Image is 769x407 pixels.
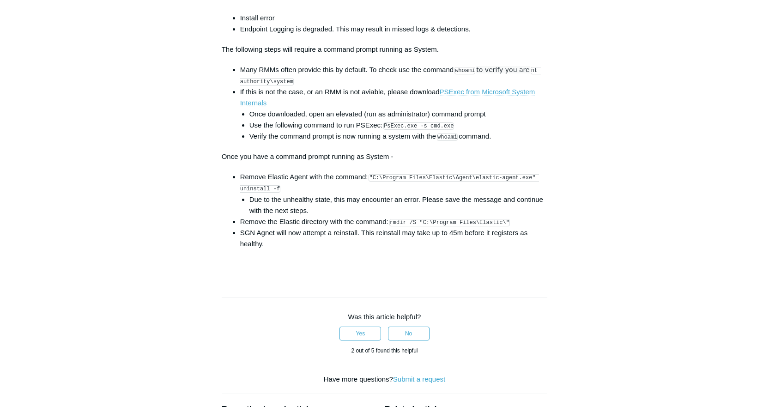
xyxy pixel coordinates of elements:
[389,219,510,226] code: rmdir /S "C:\Program Files\Elastic\"
[240,227,548,249] li: SGN Agnet will now attempt a reinstall. This reinstall may take up to 45m before it registers as ...
[240,64,548,86] li: Many RMMs often provide this by default. To check use the command
[437,134,458,141] code: whoami
[383,122,454,130] code: PsExec.exe -s cmd.exe
[240,88,535,107] a: PSExec from Microsoft System Internals
[249,194,548,216] li: Due to the unhealthy state, this may encounter an error. Please save the message and continue wit...
[240,174,539,193] code: "C:\Program Files\Elastic\Agent\elastic-agent.exe" uninstall -f
[240,171,548,216] li: Remove Elastic Agent with the command:
[351,347,418,354] span: 2 out of 5 found this helpful
[240,86,548,142] li: If this is not the case, or an RMM is not aviable, please download
[240,24,548,35] li: Endpoint Logging is degraded. This may result in missed logs & detections.
[339,327,381,340] button: This article was helpful
[240,12,548,24] li: Install error
[476,66,529,73] span: to verify you are
[240,216,548,227] li: Remove the Elastic directory with the command:
[249,109,548,120] li: Once downloaded, open an elevated (run as administrator) command prompt
[222,44,548,55] p: The following steps will require a command prompt running as System.
[222,374,548,385] div: Have more questions?
[222,151,548,162] p: Once you have a command prompt running as System -
[249,131,548,142] li: Verify the command prompt is now running a system with the command.
[348,313,421,321] span: Was this article helpful?
[249,120,548,131] li: Use the following command to run PSExec:
[388,327,430,340] button: This article was not helpful
[393,375,445,383] a: Submit a request
[454,67,475,74] code: whoami
[240,67,541,85] code: nt authority\system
